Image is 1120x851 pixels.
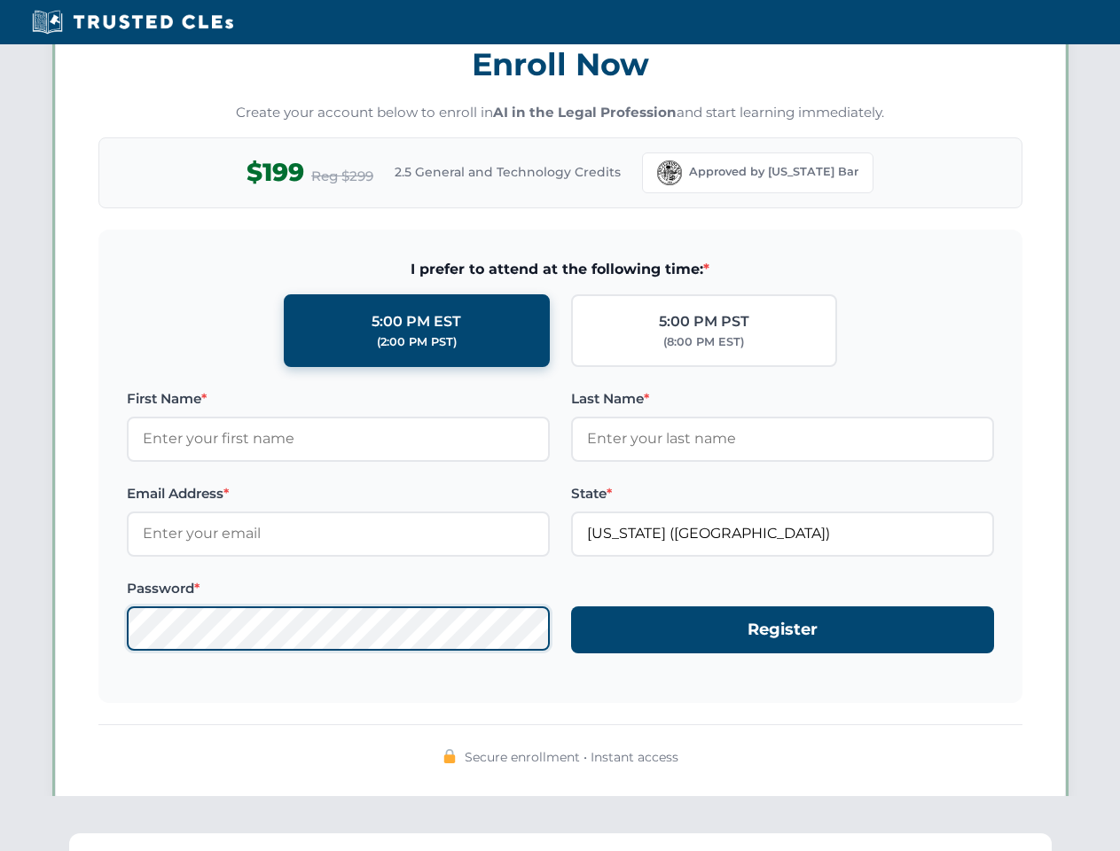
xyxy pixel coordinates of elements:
[571,483,994,504] label: State
[377,333,457,351] div: (2:00 PM PST)
[571,417,994,461] input: Enter your last name
[571,511,994,556] input: Florida (FL)
[443,749,457,763] img: 🔒
[659,310,749,333] div: 5:00 PM PST
[571,606,994,653] button: Register
[465,747,678,767] span: Secure enrollment • Instant access
[127,511,550,556] input: Enter your email
[127,578,550,599] label: Password
[27,9,239,35] img: Trusted CLEs
[98,103,1022,123] p: Create your account below to enroll in and start learning immediately.
[127,258,994,281] span: I prefer to attend at the following time:
[127,417,550,461] input: Enter your first name
[689,163,858,181] span: Approved by [US_STATE] Bar
[127,388,550,410] label: First Name
[127,483,550,504] label: Email Address
[372,310,461,333] div: 5:00 PM EST
[395,162,621,182] span: 2.5 General and Technology Credits
[98,36,1022,92] h3: Enroll Now
[571,388,994,410] label: Last Name
[493,104,677,121] strong: AI in the Legal Profession
[657,160,682,185] img: Florida Bar
[663,333,744,351] div: (8:00 PM EST)
[247,152,304,192] span: $199
[311,166,373,187] span: Reg $299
